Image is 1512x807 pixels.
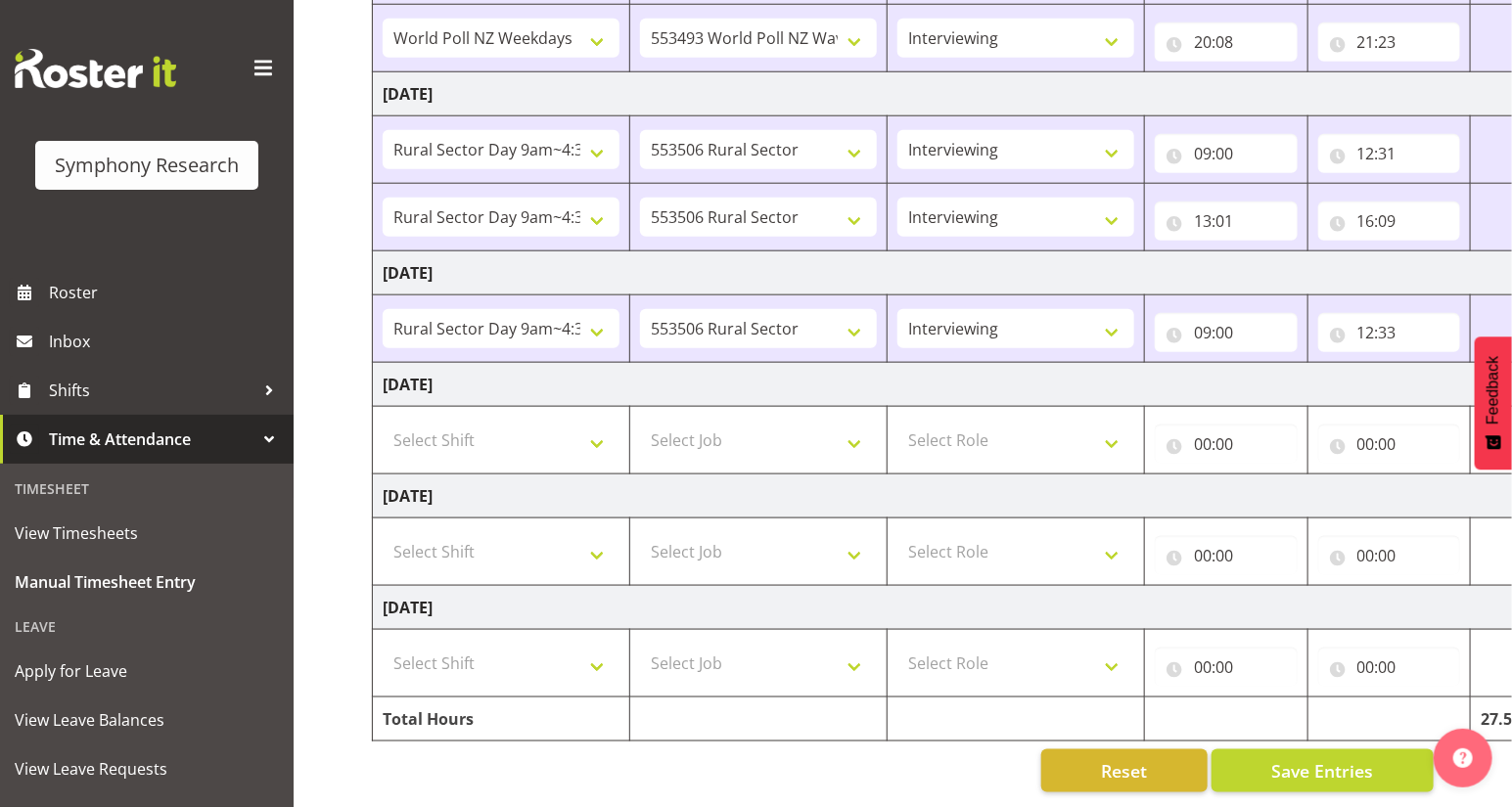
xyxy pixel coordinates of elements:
span: View Leave Balances [15,705,279,735]
input: Click to select... [1318,425,1461,464]
input: Click to select... [1155,425,1298,464]
button: Feedback - Show survey [1475,336,1512,470]
div: Leave [5,606,289,647]
input: Click to select... [1318,313,1461,352]
input: Click to select... [1318,22,1461,62]
input: Click to select... [1155,202,1298,241]
a: View Leave Balances [5,695,289,744]
input: Click to select... [1318,648,1461,687]
img: Rosterit website logo [15,49,176,88]
input: Click to select... [1155,313,1298,352]
input: Click to select... [1155,22,1298,62]
span: Save Entries [1271,758,1373,784]
input: Click to select... [1318,134,1461,173]
span: View Leave Requests [15,754,279,784]
a: View Timesheets [5,509,289,558]
input: Click to select... [1155,648,1298,687]
a: Apply for Leave [5,647,289,695]
span: Manual Timesheet Entry [15,567,279,597]
input: Click to select... [1318,202,1461,241]
button: Save Entries [1212,749,1434,792]
a: View Leave Requests [5,744,289,793]
input: Click to select... [1155,134,1298,173]
span: Feedback [1485,356,1502,425]
img: help-xxl-2.png [1453,748,1473,768]
div: Timesheet [5,469,289,509]
input: Click to select... [1318,536,1461,575]
span: Time & Attendance [49,425,254,454]
td: Total Hours [373,697,630,741]
span: Apply for Leave [15,656,279,686]
span: View Timesheets [15,518,279,548]
button: Reset [1041,749,1208,792]
input: Click to select... [1155,536,1298,575]
a: Manual Timesheet Entry [5,558,289,606]
span: Shifts [49,376,254,405]
span: Reset [1101,758,1147,784]
div: Symphony Research [55,151,239,180]
span: Roster [49,278,284,307]
span: Inbox [49,327,284,356]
